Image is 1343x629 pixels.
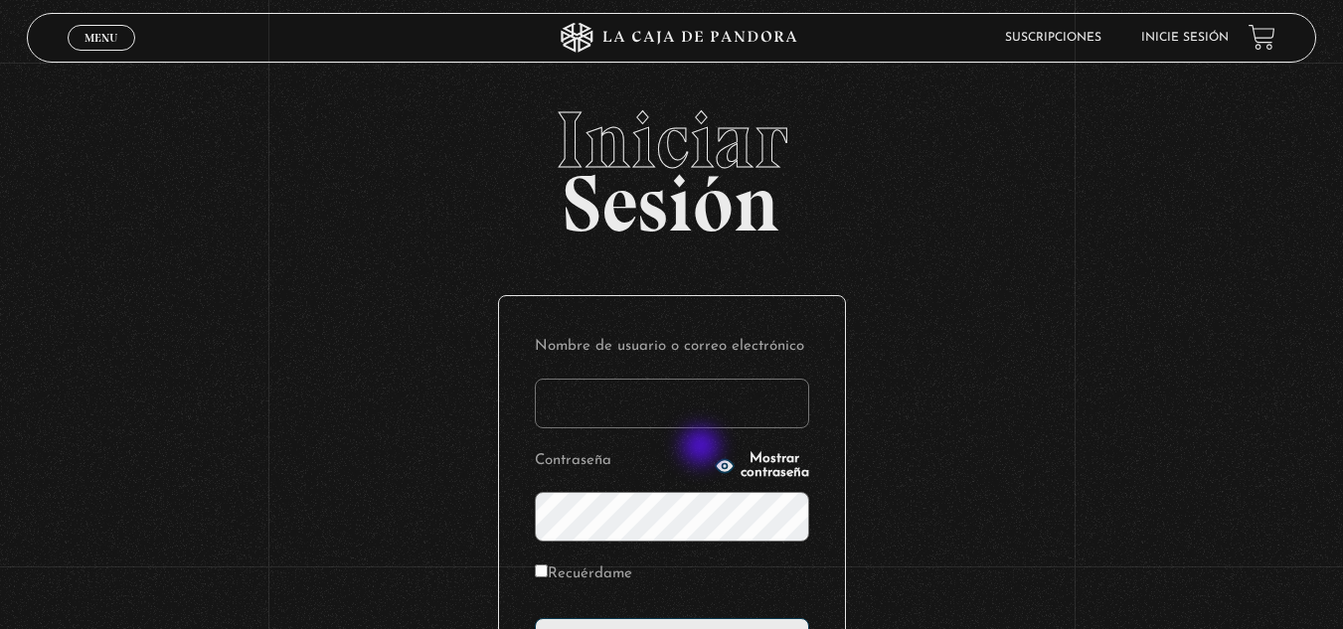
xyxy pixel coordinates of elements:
a: View your shopping cart [1249,24,1275,51]
label: Contraseña [535,446,709,477]
span: Menu [84,32,117,44]
label: Recuérdame [535,559,632,590]
button: Mostrar contraseña [715,452,809,480]
input: Recuérdame [535,564,548,577]
h2: Sesión [27,100,1316,228]
a: Inicie sesión [1141,32,1229,44]
span: Iniciar [27,100,1316,180]
label: Nombre de usuario o correo electrónico [535,332,809,363]
span: Mostrar contraseña [741,452,809,480]
span: Cerrar [78,48,124,62]
a: Suscripciones [1005,32,1101,44]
